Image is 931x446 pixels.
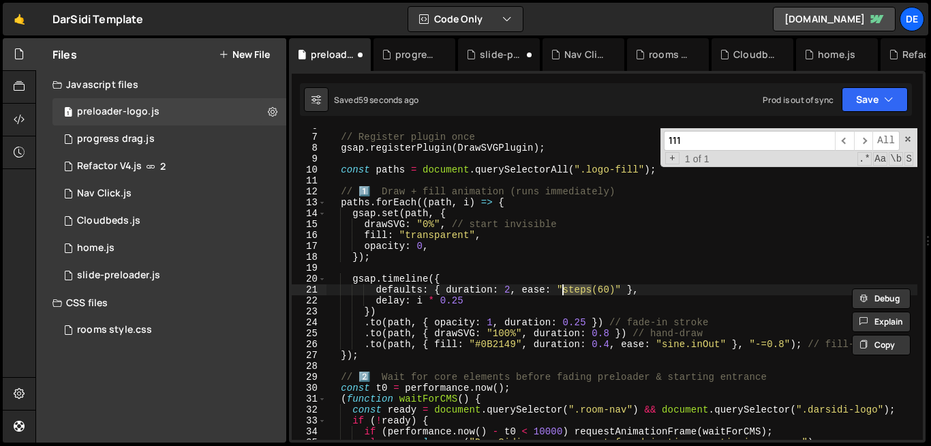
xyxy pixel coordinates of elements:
[292,186,326,197] div: 12
[292,361,326,372] div: 28
[873,152,887,166] span: CaseSensitive Search
[292,252,326,263] div: 18
[852,288,911,309] button: Debug
[160,161,166,172] span: 2
[77,324,152,336] div: rooms style.css
[665,152,680,164] span: Toggle Replace mode
[872,131,900,151] span: Alt-Enter
[854,131,873,151] span: ​
[52,11,144,27] div: DarSidi Template
[292,306,326,317] div: 23
[480,48,523,61] div: slide-preloader.js
[77,269,160,282] div: slide-preloader.js
[77,242,115,254] div: home.js
[292,372,326,383] div: 29
[219,49,270,60] button: New File
[52,207,286,235] div: 15943/47638.js
[904,152,913,166] span: Search In Selection
[292,404,326,415] div: 32
[292,339,326,350] div: 26
[889,152,903,166] span: Whole Word Search
[36,71,286,98] div: Javascript files
[292,175,326,186] div: 11
[292,153,326,164] div: 9
[292,328,326,339] div: 25
[3,3,36,35] a: 🤙
[52,262,286,289] div: slide-preloader.js
[311,48,354,61] div: preloader-logo.js
[857,152,872,166] span: RegExp Search
[52,125,286,153] div: 15943/48069.js
[52,235,286,262] div: 15943/42886.js
[292,164,326,175] div: 10
[292,393,326,404] div: 31
[852,312,911,332] button: Explain
[77,133,155,145] div: progress drag.js
[64,108,72,119] span: 1
[77,188,132,200] div: Nav Click.js
[52,98,286,125] div: 15943/48230.js
[408,7,523,31] button: Code Only
[292,197,326,208] div: 13
[52,316,286,344] div: 15943/48032.css
[292,132,326,143] div: 7
[292,284,326,295] div: 21
[680,153,715,164] span: 1 of 1
[292,317,326,328] div: 24
[292,241,326,252] div: 17
[52,180,286,207] div: 15943/48056.js
[77,215,140,227] div: Cloudbeds.js
[852,335,911,355] button: Copy
[77,160,142,173] div: Refactor V4.js
[763,94,834,106] div: Prod is out of sync
[36,289,286,316] div: CSS files
[292,426,326,437] div: 34
[292,208,326,219] div: 14
[292,350,326,361] div: 27
[842,87,908,112] button: Save
[818,48,855,61] div: home.js
[664,131,835,151] input: Search for
[52,153,286,180] div: 15943/47458.js
[900,7,924,31] a: De
[292,230,326,241] div: 16
[358,94,418,106] div: 59 seconds ago
[292,295,326,306] div: 22
[773,7,896,31] a: [DOMAIN_NAME]
[292,383,326,393] div: 30
[292,415,326,426] div: 33
[292,219,326,230] div: 15
[292,143,326,153] div: 8
[334,94,418,106] div: Saved
[77,106,159,118] div: preloader-logo.js
[649,48,692,61] div: rooms style.css
[564,48,608,61] div: Nav Click.js
[733,48,777,61] div: Cloudbeds.js
[52,47,77,62] h2: Files
[835,131,854,151] span: ​
[292,273,326,284] div: 20
[395,48,439,61] div: progress drag.js
[292,263,326,273] div: 19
